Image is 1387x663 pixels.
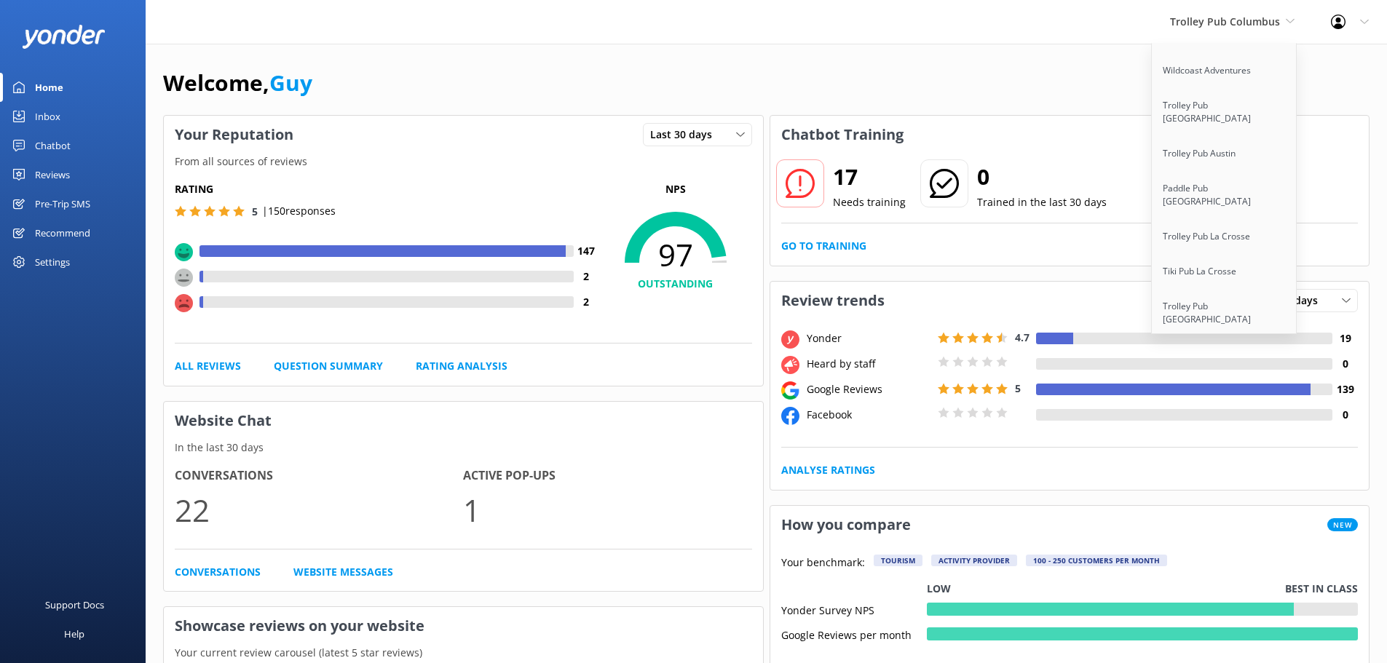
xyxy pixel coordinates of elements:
[1152,53,1297,88] a: Wildcoast Adventures
[416,358,507,374] a: Rating Analysis
[803,381,934,397] div: Google Reviews
[35,102,60,131] div: Inbox
[1026,555,1167,566] div: 100 - 250 customers per month
[650,127,721,143] span: Last 30 days
[574,269,599,285] h4: 2
[164,645,763,661] p: Your current review carousel (latest 5 star reviews)
[175,564,261,580] a: Conversations
[833,159,906,194] h2: 17
[770,506,922,544] h3: How you compare
[35,73,63,102] div: Home
[22,25,106,49] img: yonder-white-logo.png
[927,581,951,597] p: Low
[262,203,336,219] p: | 150 responses
[463,485,751,534] p: 1
[175,181,599,197] h5: Rating
[175,358,241,374] a: All Reviews
[1152,289,1297,337] a: Trolley Pub [GEOGRAPHIC_DATA]
[175,467,463,485] h4: Conversations
[1152,136,1297,171] a: Trolley Pub Austin
[1015,381,1021,395] span: 5
[1152,88,1297,136] a: Trolley Pub [GEOGRAPHIC_DATA]
[977,159,1107,194] h2: 0
[599,237,752,273] span: 97
[1170,15,1280,28] span: Trolley Pub Columbus
[803,356,934,372] div: Heard by staff
[781,555,865,572] p: Your benchmark:
[35,247,70,277] div: Settings
[1332,330,1358,346] h4: 19
[1152,254,1297,289] a: Tiki Pub La Crosse
[163,65,312,100] h1: Welcome,
[45,590,104,619] div: Support Docs
[175,485,463,534] p: 22
[1332,407,1358,423] h4: 0
[770,116,914,154] h3: Chatbot Training
[874,555,922,566] div: Tourism
[252,205,258,218] span: 5
[269,68,312,98] a: Guy
[574,294,599,310] h4: 2
[599,276,752,292] h4: OUTSTANDING
[164,440,763,456] p: In the last 30 days
[164,607,763,645] h3: Showcase reviews on your website
[803,407,934,423] div: Facebook
[35,131,71,160] div: Chatbot
[164,154,763,170] p: From all sources of reviews
[770,282,896,319] h3: Review trends
[164,116,304,154] h3: Your Reputation
[164,402,763,440] h3: Website Chat
[977,194,1107,210] p: Trained in the last 30 days
[1332,356,1358,372] h4: 0
[599,181,752,197] p: NPS
[35,189,90,218] div: Pre-Trip SMS
[1152,219,1297,254] a: Trolley Pub La Crosse
[1332,381,1358,397] h4: 139
[293,564,393,580] a: Website Messages
[1285,581,1358,597] p: Best in class
[781,627,927,640] div: Google Reviews per month
[781,603,927,616] div: Yonder Survey NPS
[1152,171,1297,219] a: Paddle Pub [GEOGRAPHIC_DATA]
[574,243,599,259] h4: 147
[1015,330,1030,344] span: 4.7
[35,160,70,189] div: Reviews
[274,358,383,374] a: Question Summary
[1327,518,1358,531] span: New
[833,194,906,210] p: Needs training
[35,218,90,247] div: Recommend
[781,238,866,254] a: Go to Training
[463,467,751,485] h4: Active Pop-ups
[64,619,84,648] div: Help
[803,330,934,346] div: Yonder
[931,555,1017,566] div: Activity Provider
[781,462,875,478] a: Analyse Ratings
